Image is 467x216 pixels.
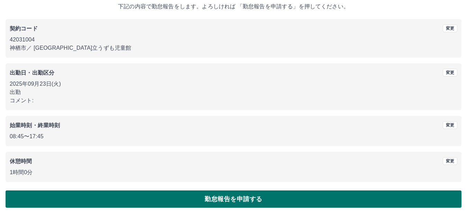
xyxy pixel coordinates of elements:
[10,88,457,96] p: 出勤
[10,80,457,88] p: 2025年09月23日(火)
[10,96,457,105] p: コメント:
[10,168,457,177] p: 1時間0分
[10,132,457,141] p: 08:45 〜 17:45
[10,26,38,31] b: 契約コード
[10,122,60,128] b: 始業時刻・終業時刻
[443,121,457,129] button: 変更
[10,158,32,164] b: 休憩時間
[10,44,457,52] p: 神栖市 ／ [GEOGRAPHIC_DATA]立うずも児童館
[443,25,457,32] button: 変更
[443,157,457,165] button: 変更
[10,70,54,76] b: 出勤日・出勤区分
[6,190,461,208] button: 勤怠報告を申請する
[443,69,457,76] button: 変更
[10,36,457,44] p: 42031004
[6,2,461,11] p: 下記の内容で勤怠報告をします。よろしければ 「勤怠報告を申請する」を押してください。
